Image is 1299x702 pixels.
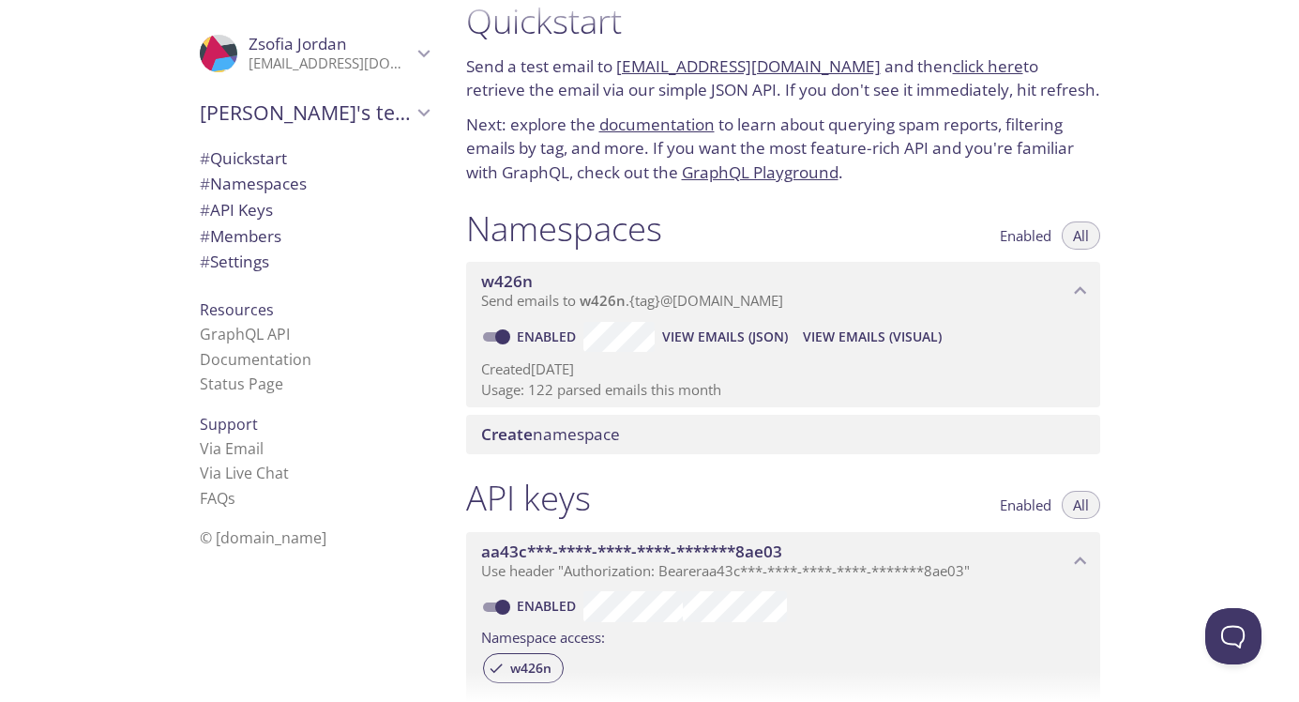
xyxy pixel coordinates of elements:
[662,326,788,348] span: View Emails (JSON)
[466,113,1100,185] p: Next: explore the to learn about querying spam reports, filtering emails by tag, and more. If you...
[616,55,881,77] a: [EMAIL_ADDRESS][DOMAIN_NAME]
[185,249,444,275] div: Team Settings
[1205,608,1261,664] iframe: Help Scout Beacon - Open
[185,88,444,137] div: Zsofia's team
[481,270,533,292] span: w426n
[514,597,583,615] a: Enabled
[499,660,563,677] span: w426n
[200,225,281,247] span: Members
[200,527,326,548] span: © [DOMAIN_NAME]
[185,145,444,172] div: Quickstart
[483,653,564,683] div: w426n
[200,225,210,247] span: #
[989,221,1063,250] button: Enabled
[481,622,605,649] label: Namespace access:
[599,114,715,135] a: documentation
[481,380,1085,400] p: Usage: 122 parsed emails this month
[481,291,783,310] span: Send emails to . {tag} @[DOMAIN_NAME]
[466,415,1100,454] div: Create namespace
[803,326,942,348] span: View Emails (Visual)
[466,54,1100,102] p: Send a test email to and then to retrieve the email via our simple JSON API. If you don't see it ...
[200,488,235,509] a: FAQ
[200,173,307,194] span: Namespaces
[655,322,795,352] button: View Emails (JSON)
[989,491,1063,519] button: Enabled
[185,23,444,84] div: Zsofia Jordan
[466,477,591,519] h1: API keys
[200,173,210,194] span: #
[200,147,287,169] span: Quickstart
[1062,491,1100,519] button: All
[249,33,347,54] span: Zsofia Jordan
[1062,221,1100,250] button: All
[466,207,662,250] h1: Namespaces
[200,147,210,169] span: #
[200,463,289,483] a: Via Live Chat
[514,328,583,345] a: Enabled
[200,99,412,126] span: [PERSON_NAME]'s team
[682,161,838,183] a: GraphQL Playground
[200,374,283,394] a: Status Page
[200,324,290,344] a: GraphQL API
[466,262,1100,320] div: w426n namespace
[481,359,1085,379] p: Created [DATE]
[185,171,444,197] div: Namespaces
[200,349,311,370] a: Documentation
[200,438,264,459] a: Via Email
[185,197,444,223] div: API Keys
[481,423,533,445] span: Create
[185,223,444,250] div: Members
[200,199,273,221] span: API Keys
[228,488,235,509] span: s
[953,55,1023,77] a: click here
[795,322,949,352] button: View Emails (Visual)
[200,199,210,221] span: #
[200,251,210,272] span: #
[580,291,626,310] span: w426n
[481,423,620,445] span: namespace
[249,54,412,73] p: [EMAIL_ADDRESS][DOMAIN_NAME]
[200,299,274,320] span: Resources
[200,251,269,272] span: Settings
[200,414,258,435] span: Support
